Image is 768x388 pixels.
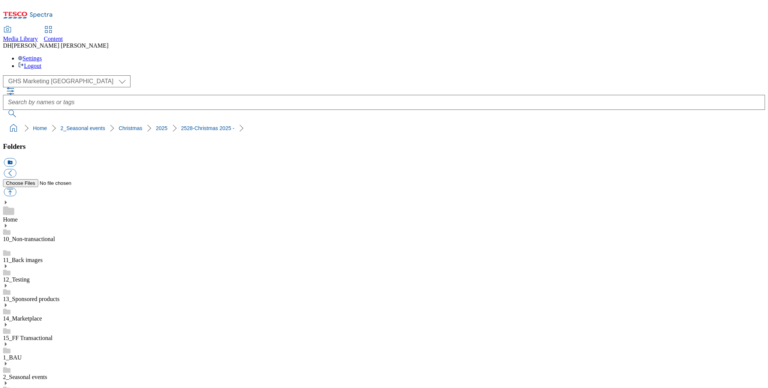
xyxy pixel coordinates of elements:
[3,121,765,135] nav: breadcrumb
[3,354,22,361] a: 1_BAU
[33,125,47,131] a: Home
[3,276,30,283] a: 12_Testing
[3,236,55,242] a: 10_Non-transactional
[181,125,234,131] a: 2528-Christmas 2025 -
[3,257,43,263] a: 11_Back images
[18,55,42,61] a: Settings
[44,36,63,42] span: Content
[3,216,18,223] a: Home
[3,42,12,49] span: DH
[44,27,63,42] a: Content
[3,95,765,110] input: Search by names or tags
[3,142,765,151] h3: Folders
[156,125,167,131] a: 2025
[3,36,38,42] span: Media Library
[118,125,142,131] a: Christmas
[3,374,47,380] a: 2_Seasonal events
[18,63,41,69] a: Logout
[60,125,105,131] a: 2_Seasonal events
[3,27,38,42] a: Media Library
[3,296,60,302] a: 13_Sponsored products
[3,315,42,322] a: 14_Marketplace
[3,335,52,341] a: 15_FF Transactional
[7,122,19,134] a: home
[12,42,108,49] span: [PERSON_NAME] [PERSON_NAME]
